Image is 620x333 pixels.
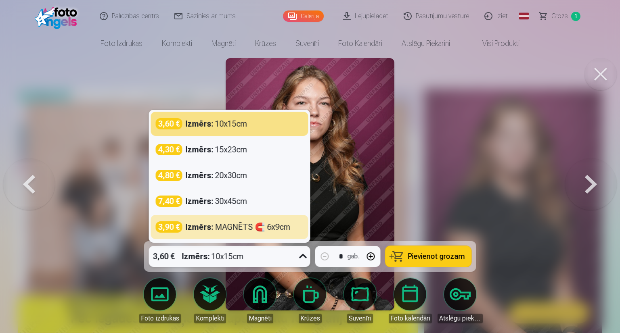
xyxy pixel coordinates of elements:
div: 30x45cm [186,196,247,207]
a: Magnēti [202,32,245,55]
div: 4,80 € [156,170,182,181]
div: 20x30cm [186,170,247,181]
div: 10x15cm [186,118,247,129]
a: Komplekti [187,278,232,323]
div: Krūzes [299,314,322,323]
div: 3,60 € [149,246,179,267]
button: Pievienot grozam [385,246,471,267]
div: Atslēgu piekariņi [438,314,483,323]
div: Foto izdrukas [139,314,181,323]
div: Komplekti [194,314,226,323]
a: Suvenīri [286,32,329,55]
div: Magnēti [247,314,273,323]
a: Visi produkti [460,32,529,55]
a: Galerija [283,10,324,22]
strong: Izmērs : [186,196,214,207]
a: Foto kalendāri [387,278,433,323]
strong: Izmērs : [186,170,214,181]
a: Krūzes [287,278,333,323]
span: Pievienot grozam [408,253,465,260]
strong: Izmērs : [186,144,214,155]
a: Suvenīri [337,278,383,323]
a: Magnēti [237,278,283,323]
strong: Izmērs : [186,118,214,129]
a: Komplekti [152,32,202,55]
div: 4,30 € [156,144,182,155]
div: 3,90 € [156,221,182,233]
div: 10x15cm [182,246,244,267]
div: 3,60 € [156,118,182,129]
a: Krūzes [245,32,286,55]
a: Foto izdrukas [137,278,182,323]
strong: Izmērs : [182,251,210,262]
div: Suvenīri [347,314,373,323]
img: /fa1 [35,3,81,29]
a: Foto kalendāri [329,32,392,55]
div: 7,40 € [156,196,182,207]
a: Atslēgu piekariņi [438,278,483,323]
span: 1 [571,12,580,21]
a: Foto izdrukas [91,32,152,55]
div: MAGNĒTS 🧲 6x9cm [186,221,291,233]
span: Grozs [551,11,568,21]
div: Foto kalendāri [389,314,432,323]
strong: Izmērs : [186,221,214,233]
div: 15x23cm [186,144,247,155]
div: gab. [348,252,360,261]
a: Atslēgu piekariņi [392,32,460,55]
